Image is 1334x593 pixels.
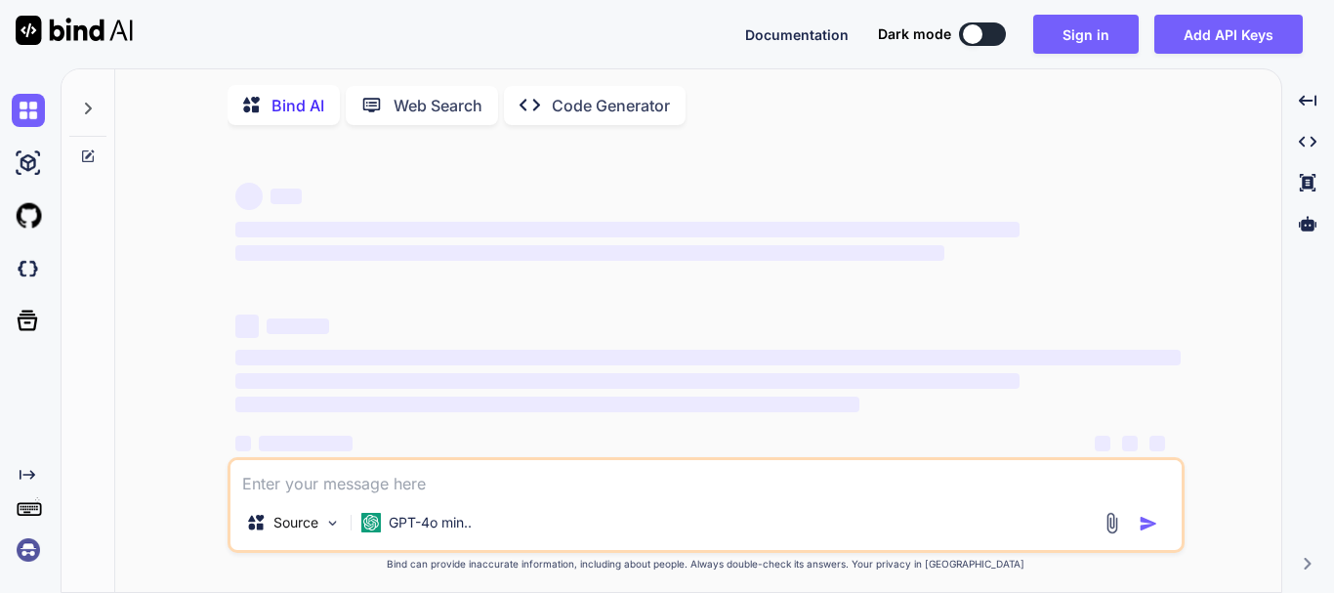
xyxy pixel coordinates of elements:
[394,94,482,117] p: Web Search
[361,513,381,532] img: GPT-4o mini
[12,94,45,127] img: chat
[271,189,302,204] span: ‌
[273,513,318,532] p: Source
[1095,436,1110,451] span: ‌
[235,183,263,210] span: ‌
[1033,15,1139,54] button: Sign in
[552,94,670,117] p: Code Generator
[1122,436,1138,451] span: ‌
[235,397,859,412] span: ‌
[12,147,45,180] img: ai-studio
[745,24,849,45] button: Documentation
[745,26,849,43] span: Documentation
[324,515,341,531] img: Pick Models
[235,315,259,338] span: ‌
[235,436,251,451] span: ‌
[235,245,944,261] span: ‌
[235,350,1181,365] span: ‌
[267,318,329,334] span: ‌
[12,252,45,285] img: darkCloudIdeIcon
[1139,514,1158,533] img: icon
[12,199,45,233] img: githubLight
[389,513,472,532] p: GPT-4o min..
[259,436,353,451] span: ‌
[1101,512,1123,534] img: attachment
[16,16,133,45] img: Bind AI
[12,533,45,567] img: signin
[235,222,1020,237] span: ‌
[235,373,1020,389] span: ‌
[1149,436,1165,451] span: ‌
[228,557,1185,572] p: Bind can provide inaccurate information, including about people. Always double-check its answers....
[878,24,951,44] span: Dark mode
[1154,15,1303,54] button: Add API Keys
[271,94,324,117] p: Bind AI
